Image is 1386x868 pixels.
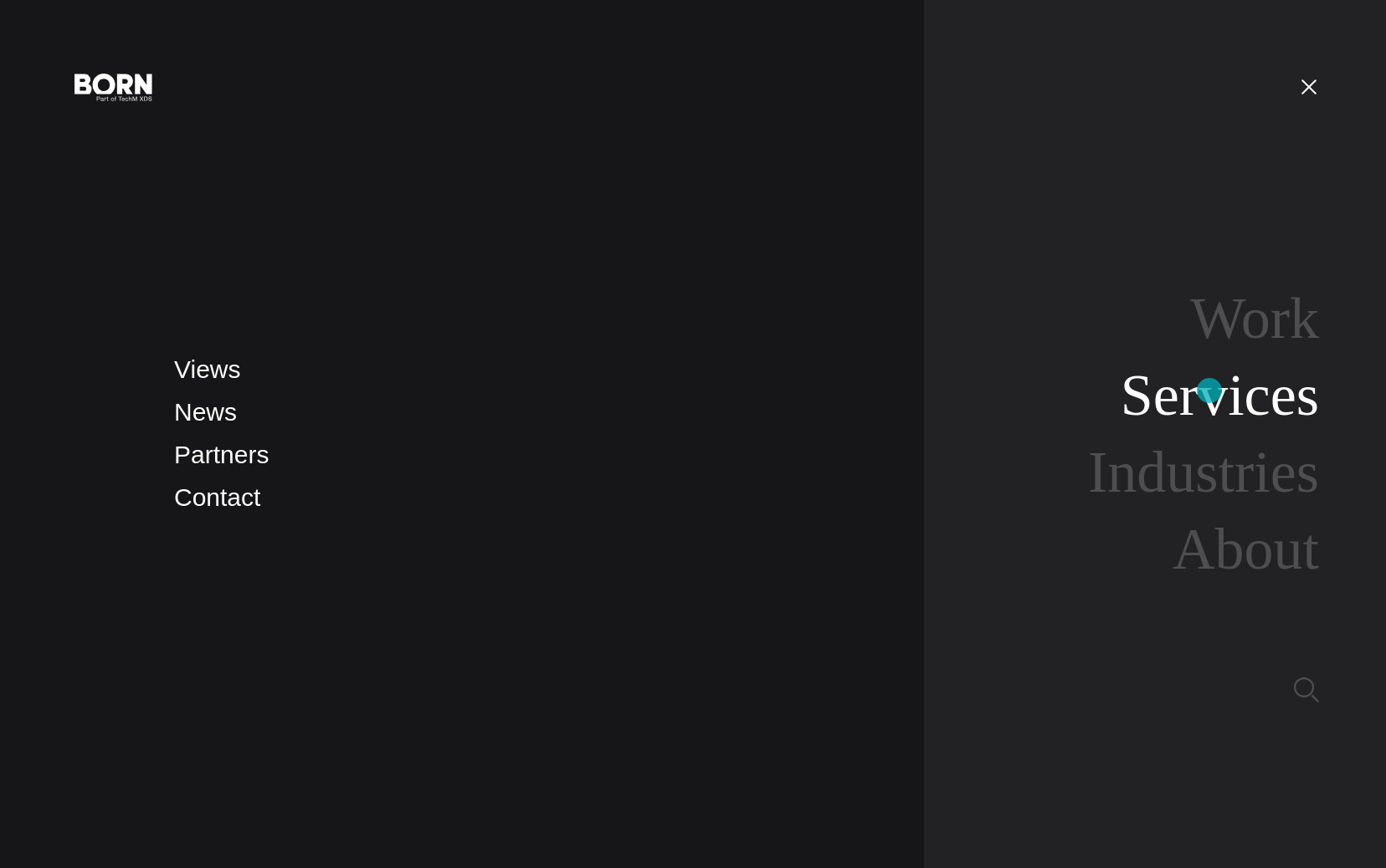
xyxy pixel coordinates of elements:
[174,483,260,511] a: Contact
[1088,440,1319,504] a: Industries
[1289,69,1329,104] button: Open
[1121,363,1319,427] a: Services
[1190,286,1319,350] a: Work
[1173,517,1319,581] a: About
[174,398,237,426] a: News
[1294,677,1319,702] img: Search
[174,441,269,468] a: Partners
[174,355,240,383] a: Views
